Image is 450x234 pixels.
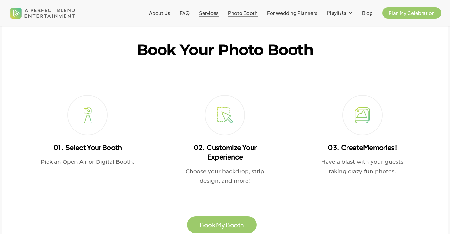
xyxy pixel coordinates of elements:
a: About Us [149,10,170,16]
span: B [226,222,230,228]
p: Have a blast with your guests taking crazy fun photos. [313,157,411,176]
a: Book My Booth [200,221,244,228]
span: o [234,222,238,228]
a: Playlists [327,10,353,16]
span: M [216,222,222,228]
span: B [200,222,204,228]
span: t [238,222,241,228]
span: h [240,222,244,228]
b: 02. Customize Your Experience [194,143,256,161]
a: For Wedding Planners [267,10,317,16]
span: k [212,222,216,228]
b: Memories! [363,143,397,152]
p: Choose your backdrop, strip design, and more! [176,167,274,186]
b: 01. Select Your Booth [53,143,122,152]
a: Plan My Celebration [382,10,441,16]
img: A Perfect Blend Entertainment [9,3,77,23]
p: Pick an Open Air or Digital Booth. [39,157,137,167]
a: Photo Booth [228,10,258,16]
b: 03. Create [328,143,363,152]
span: y [222,222,225,228]
span: o [208,222,212,228]
a: FAQ [180,10,190,16]
span: Plan My Celebration [389,10,435,16]
span: o [204,222,208,228]
a: Services [199,10,219,16]
span: Playlists [327,9,346,16]
a: Blog [362,10,373,16]
span: o [230,222,234,228]
h2: Book Your Photo Booth [27,41,423,59]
